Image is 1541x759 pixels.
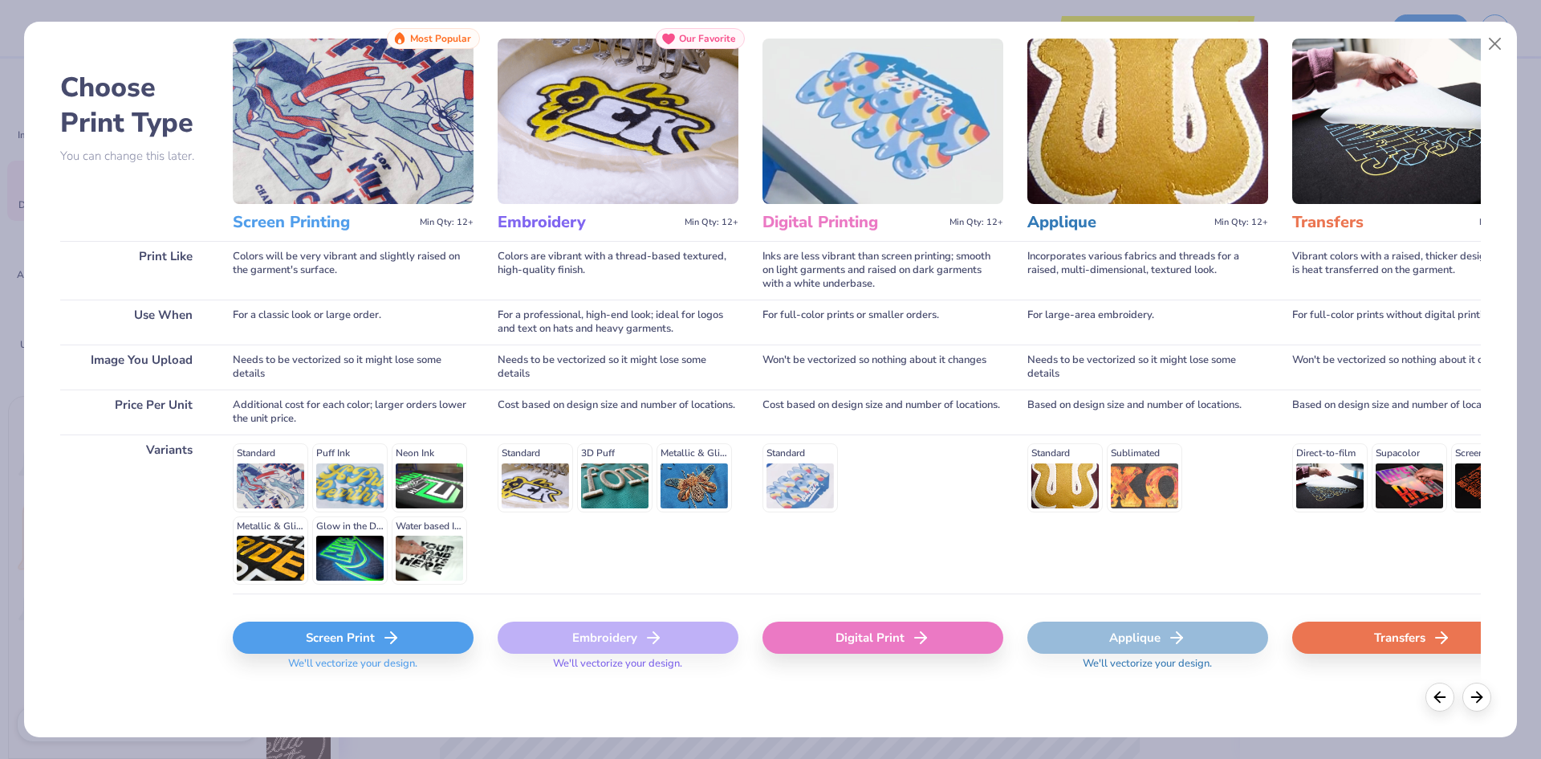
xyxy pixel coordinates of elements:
div: For a professional, high-end look; ideal for logos and text on hats and heavy garments. [498,300,738,345]
div: Screen Print [233,622,474,654]
img: Digital Printing [762,39,1003,204]
div: Based on design size and number of locations. [1292,390,1533,435]
div: Cost based on design size and number of locations. [498,390,738,435]
span: We'll vectorize your design. [282,657,424,680]
h3: Transfers [1292,212,1473,233]
span: Min Qty: 12+ [1214,217,1268,228]
div: For full-color prints or smaller orders. [762,300,1003,345]
h3: Embroidery [498,212,678,233]
div: Price Per Unit [60,390,209,435]
div: Needs to be vectorized so it might lose some details [498,345,738,390]
img: Screen Printing [233,39,474,204]
div: Digital Print [762,622,1003,654]
div: For full-color prints without digital printing. [1292,300,1533,345]
div: Image You Upload [60,345,209,390]
div: For large-area embroidery. [1027,300,1268,345]
div: Variants [60,435,209,594]
img: Transfers [1292,39,1533,204]
div: Use When [60,300,209,345]
div: Based on design size and number of locations. [1027,390,1268,435]
h3: Digital Printing [762,212,943,233]
img: Applique [1027,39,1268,204]
div: Additional cost for each color; larger orders lower the unit price. [233,390,474,435]
div: Cost based on design size and number of locations. [762,390,1003,435]
span: We'll vectorize your design. [1076,657,1218,680]
h3: Applique [1027,212,1208,233]
div: Won't be vectorized so nothing about it changes [1292,345,1533,390]
span: Min Qty: 12+ [949,217,1003,228]
span: Min Qty: 12+ [1479,217,1533,228]
img: Embroidery [498,39,738,204]
div: Print Like [60,241,209,300]
div: Needs to be vectorized so it might lose some details [233,345,474,390]
span: We'll vectorize your design. [547,657,689,680]
div: Applique [1027,622,1268,654]
div: Incorporates various fabrics and threads for a raised, multi-dimensional, textured look. [1027,241,1268,300]
div: Embroidery [498,622,738,654]
button: Close [1480,29,1511,59]
h3: Screen Printing [233,212,413,233]
div: Won't be vectorized so nothing about it changes [762,345,1003,390]
div: Needs to be vectorized so it might lose some details [1027,345,1268,390]
div: Inks are less vibrant than screen printing; smooth on light garments and raised on dark garments ... [762,241,1003,300]
h2: Choose Print Type [60,70,209,141]
div: For a classic look or large order. [233,300,474,345]
div: Vibrant colors with a raised, thicker design since it is heat transferred on the garment. [1292,241,1533,300]
div: Colors will be very vibrant and slightly raised on the garment's surface. [233,241,474,300]
span: Our Favorite [679,33,736,44]
div: Transfers [1292,622,1533,654]
span: Min Qty: 12+ [685,217,738,228]
p: You can change this later. [60,149,209,163]
span: Most Popular [410,33,471,44]
span: Min Qty: 12+ [420,217,474,228]
div: Colors are vibrant with a thread-based textured, high-quality finish. [498,241,738,300]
